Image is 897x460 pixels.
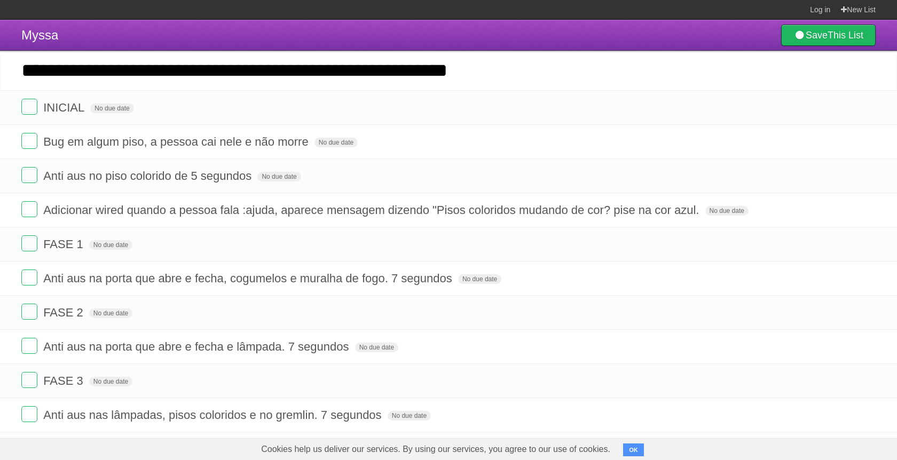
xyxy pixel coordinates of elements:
[21,372,37,388] label: Done
[781,25,876,46] a: SaveThis List
[90,104,133,113] span: No due date
[257,172,301,181] span: No due date
[314,138,358,147] span: No due date
[43,374,86,387] span: FASE 3
[43,340,351,353] span: Anti aus na porta que abre e fecha e lâmpada. 7 segundos
[21,406,37,422] label: Done
[623,443,644,456] button: OK
[21,269,37,285] label: Done
[43,408,384,422] span: Anti aus nas lâmpadas, pisos coloridos e no gremlin. 7 segundos
[21,338,37,354] label: Done
[21,235,37,251] label: Done
[21,201,37,217] label: Done
[43,203,702,217] span: Adicionar wired quando a pessoa fala :ajuda, aparece mensagem dizendo "Pisos coloridos mudando de...
[43,272,455,285] span: Anti aus na porta que abre e fecha, cogumelos e muralha de fogo. 7 segundos
[43,169,254,183] span: Anti aus no piso colorido de 5 segundos
[89,240,132,250] span: No due date
[43,237,86,251] span: FASE 1
[21,167,37,183] label: Done
[355,343,398,352] span: No due date
[250,439,621,460] span: Cookies help us deliver our services. By using our services, you agree to our use of cookies.
[458,274,501,284] span: No due date
[21,28,58,42] span: Myssa
[388,411,431,421] span: No due date
[21,99,37,115] label: Done
[43,306,86,319] span: FASE 2
[43,101,87,114] span: INICIAL
[705,206,749,216] span: No due date
[89,377,132,386] span: No due date
[828,30,863,41] b: This List
[21,304,37,320] label: Done
[21,133,37,149] label: Done
[43,135,311,148] span: Bug em algum piso, a pessoa cai nele e não morre
[89,308,132,318] span: No due date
